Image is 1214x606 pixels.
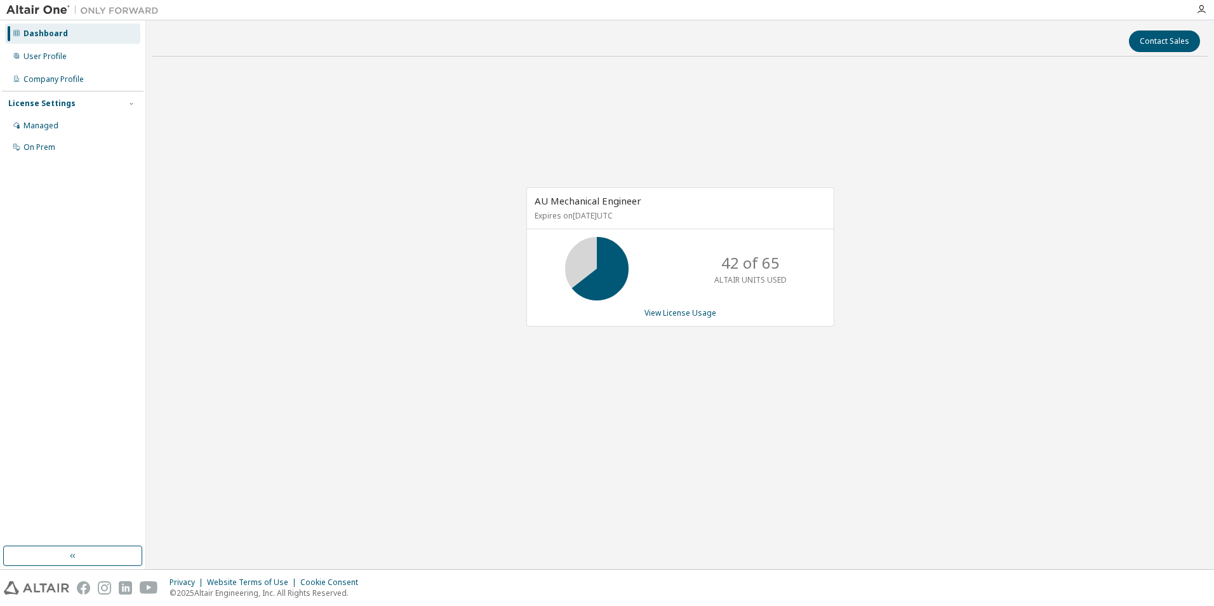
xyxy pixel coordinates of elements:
p: © 2025 Altair Engineering, Inc. All Rights Reserved. [170,588,366,598]
p: 42 of 65 [721,252,780,274]
img: facebook.svg [77,581,90,595]
a: View License Usage [644,307,716,318]
div: On Prem [23,142,55,152]
img: linkedin.svg [119,581,132,595]
img: altair_logo.svg [4,581,69,595]
p: ALTAIR UNITS USED [714,274,787,285]
div: License Settings [8,98,76,109]
div: Website Terms of Use [207,577,300,588]
div: Dashboard [23,29,68,39]
img: Altair One [6,4,165,17]
div: Privacy [170,577,207,588]
img: instagram.svg [98,581,111,595]
p: Expires on [DATE] UTC [535,210,823,221]
div: Cookie Consent [300,577,366,588]
div: Company Profile [23,74,84,84]
span: AU Mechanical Engineer [535,194,641,207]
img: youtube.svg [140,581,158,595]
div: User Profile [23,51,67,62]
button: Contact Sales [1129,30,1200,52]
div: Managed [23,121,58,131]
